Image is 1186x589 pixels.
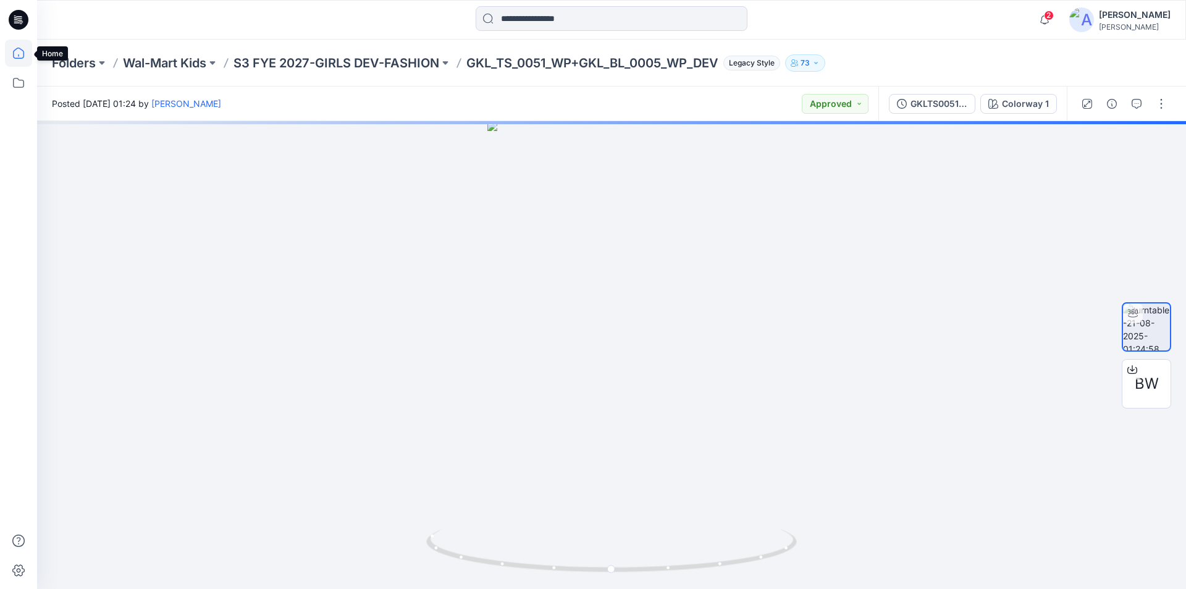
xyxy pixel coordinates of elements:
[123,54,206,72] a: Wal-Mart Kids
[1135,373,1159,395] span: BW
[151,98,221,109] a: [PERSON_NAME]
[1099,22,1171,32] div: [PERSON_NAME]
[52,97,221,110] span: Posted [DATE] 01:24 by
[801,56,810,70] p: 73
[889,94,975,114] button: GKLTS0051_GKLBL0005_DEV1 AS
[1069,7,1094,32] img: avatar
[1099,7,1171,22] div: [PERSON_NAME]
[980,94,1057,114] button: Colorway 1
[911,97,967,111] div: GKLTS0051_GKLBL0005_DEV1 AS
[1044,11,1054,20] span: 2
[1123,303,1170,350] img: turntable-21-08-2025-01:24:58
[785,54,825,72] button: 73
[233,54,439,72] a: S3 FYE 2027-GIRLS DEV-FASHION
[1102,94,1122,114] button: Details
[723,56,780,70] span: Legacy Style
[466,54,718,72] p: GKL_TS_0051_WP+GKL_BL_0005_WP_DEV
[1002,97,1049,111] div: Colorway 1
[718,54,780,72] button: Legacy Style
[52,54,96,72] a: Folders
